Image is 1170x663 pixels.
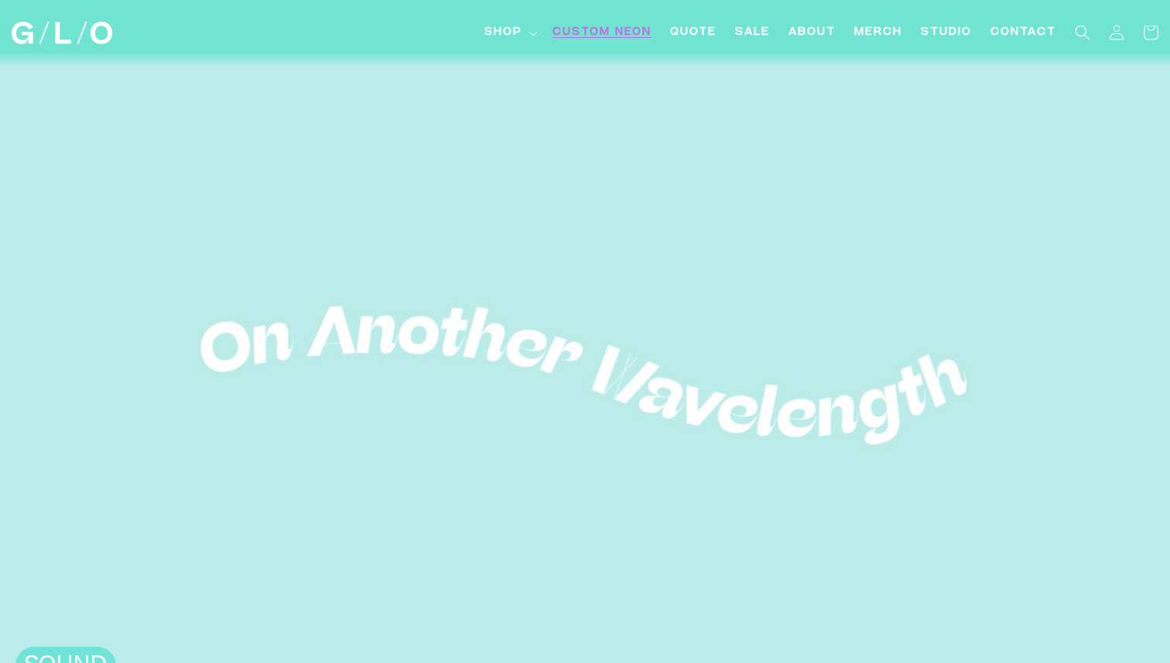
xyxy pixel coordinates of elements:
a: Studio [912,15,981,50]
summary: Shop [475,15,543,50]
a: SALE [726,15,779,50]
a: Quote [661,15,726,50]
a: GLO Studio [6,16,118,50]
span: About [789,25,836,41]
span: SALE [735,25,770,41]
img: GLO Studio [12,22,112,44]
summary: Search [1066,15,1100,50]
span: Contact [990,25,1056,41]
span: Quote [670,25,717,41]
iframe: Chat Widget [891,446,1170,663]
a: Custom Neon [543,15,661,50]
a: About [779,15,845,50]
a: Merch [845,15,912,50]
span: Studio [921,25,972,41]
span: Custom Neon [552,25,652,41]
span: Merch [854,25,902,41]
span: Shop [484,25,522,41]
a: Contact [981,15,1066,50]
